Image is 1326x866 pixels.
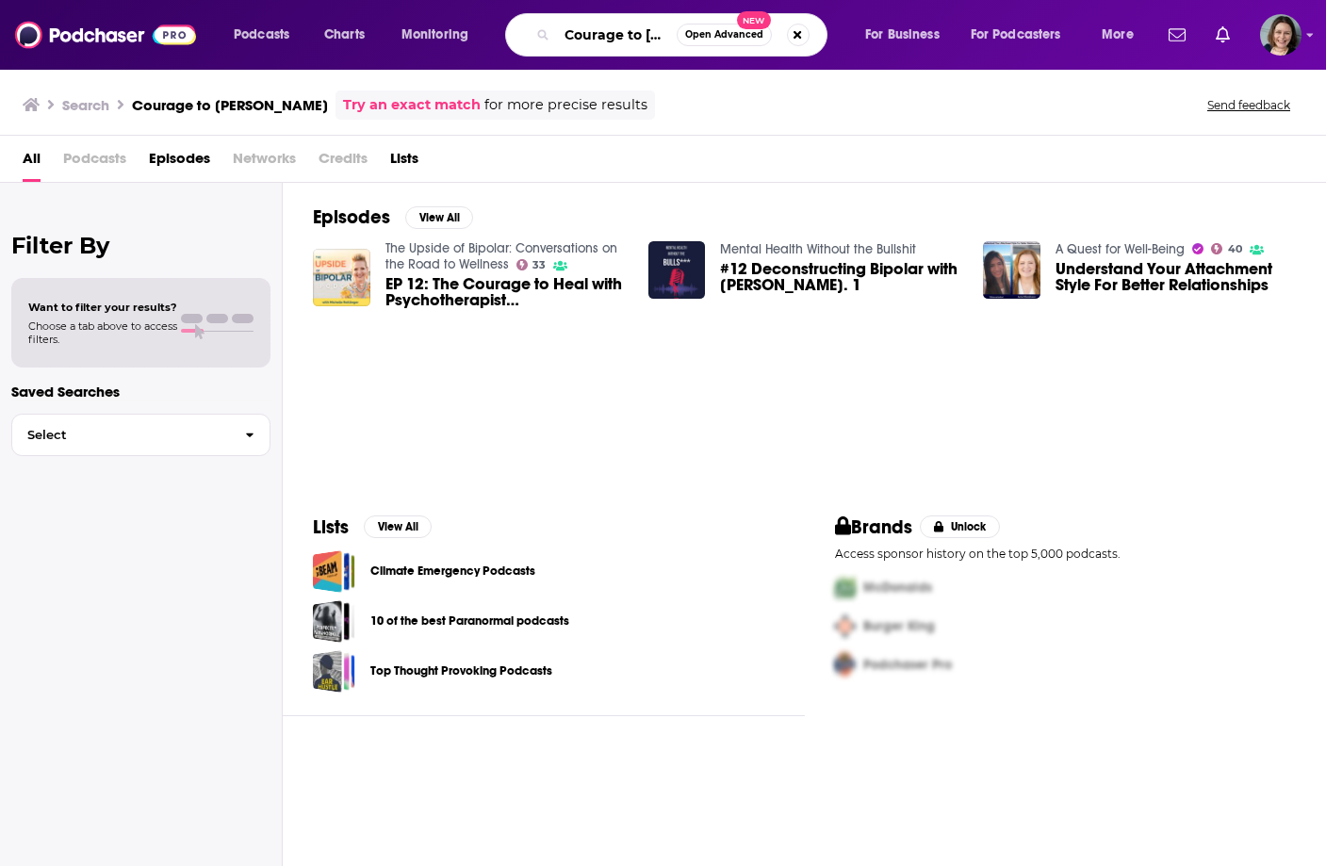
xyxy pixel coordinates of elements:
span: Open Advanced [685,30,763,40]
button: Unlock [920,515,1000,538]
button: Send feedback [1202,97,1296,113]
a: Mental Health Without the Bullshit [720,241,916,257]
span: Podcasts [63,143,126,182]
p: Access sponsor history on the top 5,000 podcasts. [835,547,1297,561]
a: Climate Emergency Podcasts [313,550,355,593]
img: Understand Your Attachment Style For Better Relationships [983,241,1040,299]
a: Charts [312,20,376,50]
span: Networks [233,143,296,182]
button: open menu [852,20,963,50]
button: open menu [1089,20,1157,50]
button: Select [11,414,270,456]
span: For Podcasters [971,22,1061,48]
a: The Upside of Bipolar: Conversations on the Road to Wellness [385,240,617,272]
span: Charts [324,22,365,48]
button: View All [405,206,473,229]
a: 10 of the best Paranormal podcasts [370,611,569,631]
a: Show notifications dropdown [1208,19,1237,51]
a: All [23,143,41,182]
span: #12 Deconstructing Bipolar with [PERSON_NAME]. 1 [720,261,960,293]
button: Open AdvancedNew [677,24,772,46]
input: Search podcasts, credits, & more... [557,20,677,50]
a: Try an exact match [343,94,481,116]
h2: Episodes [313,205,390,229]
a: A Quest for Well-Being [1056,241,1185,257]
span: Podcasts [234,22,289,48]
img: Second Pro Logo [827,607,863,645]
a: Understand Your Attachment Style For Better Relationships [1056,261,1296,293]
span: for more precise results [484,94,647,116]
span: Monitoring [401,22,468,48]
a: 33 [516,259,547,270]
a: Top Thought Provoking Podcasts [313,650,355,693]
h3: Courage to [PERSON_NAME] [132,96,328,114]
span: Logged in as micglogovac [1260,14,1301,56]
span: 33 [532,261,546,270]
h2: Filter By [11,232,270,259]
a: Climate Emergency Podcasts [370,561,535,581]
h2: Brands [835,515,913,539]
button: open menu [388,20,493,50]
img: First Pro Logo [827,568,863,607]
img: #12 Deconstructing Bipolar with Anna Pt. 1 [648,241,706,299]
button: open menu [221,20,314,50]
a: ListsView All [313,515,432,539]
span: Burger King [863,618,935,634]
span: Choose a tab above to access filters. [28,319,177,346]
span: Select [12,429,230,441]
a: Lists [390,143,418,182]
a: 10 of the best Paranormal podcasts [313,600,355,643]
a: EP 12: The Courage to Heal with Psychotherapist Anna Khandrueva [385,276,626,308]
img: EP 12: The Courage to Heal with Psychotherapist Anna Khandrueva [313,249,370,306]
a: 40 [1211,243,1242,254]
span: Want to filter your results? [28,301,177,314]
span: McDonalds [863,580,932,596]
a: Episodes [149,143,210,182]
a: Top Thought Provoking Podcasts [370,661,552,681]
span: For Business [865,22,940,48]
a: Show notifications dropdown [1161,19,1193,51]
img: Podchaser - Follow, Share and Rate Podcasts [15,17,196,53]
p: Saved Searches [11,383,270,400]
span: More [1102,22,1134,48]
a: EpisodesView All [313,205,473,229]
button: View All [364,515,432,538]
span: 40 [1228,245,1242,253]
h2: Lists [313,515,349,539]
img: Third Pro Logo [827,645,863,684]
span: New [737,11,771,29]
button: Show profile menu [1260,14,1301,56]
span: Credits [319,143,368,182]
h3: Search [62,96,109,114]
div: Search podcasts, credits, & more... [523,13,845,57]
span: EP 12: The Courage to Heal with Psychotherapist [PERSON_NAME] [385,276,626,308]
img: User Profile [1260,14,1301,56]
span: Podchaser Pro [863,657,952,673]
button: open menu [958,20,1089,50]
a: #12 Deconstructing Bipolar with Anna Pt. 1 [720,261,960,293]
